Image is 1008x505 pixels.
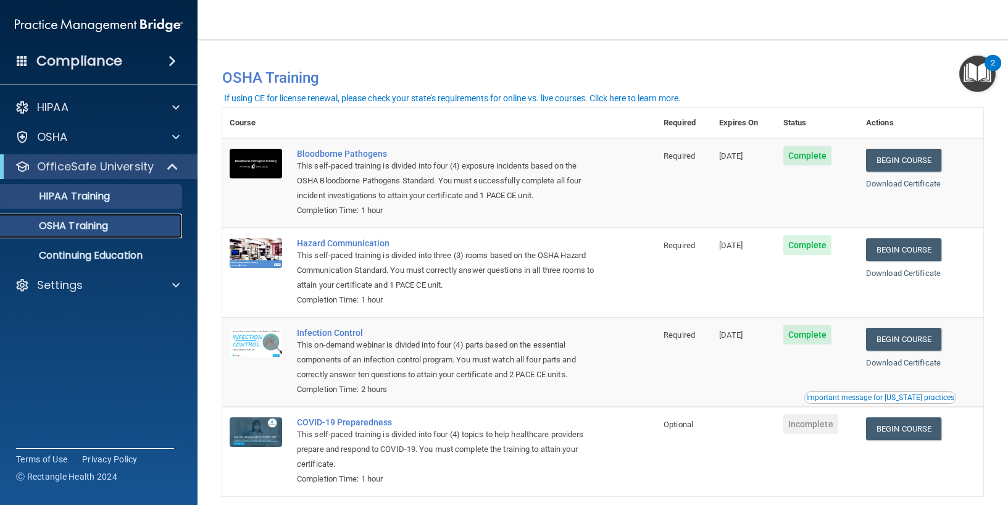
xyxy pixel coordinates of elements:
div: 2 [991,63,995,79]
button: Read this if you are a dental practitioner in the state of CA [804,391,956,404]
a: Begin Course [866,149,941,172]
div: This self-paced training is divided into four (4) topics to help healthcare providers prepare and... [297,427,594,472]
span: Ⓒ Rectangle Health 2024 [16,470,117,483]
p: OSHA Training [8,220,108,232]
div: This self-paced training is divided into three (3) rooms based on the OSHA Hazard Communication S... [297,248,594,293]
a: Download Certificate [866,179,941,188]
h4: OSHA Training [222,69,983,86]
th: Required [656,108,712,138]
p: Continuing Education [8,249,177,262]
div: This self-paced training is divided into four (4) exposure incidents based on the OSHA Bloodborne... [297,159,594,203]
a: HIPAA [15,100,180,115]
span: Required [664,241,695,250]
p: OSHA [37,130,68,144]
div: Completion Time: 1 hour [297,472,594,486]
a: Hazard Communication [297,238,594,248]
h4: Compliance [36,52,122,70]
a: Privacy Policy [82,453,138,465]
a: Download Certificate [866,358,941,367]
span: [DATE] [719,151,743,161]
a: COVID-19 Preparedness [297,417,594,427]
span: Complete [783,146,832,165]
span: Complete [783,325,832,344]
iframe: Drift Widget Chat Controller [794,417,993,467]
div: This on-demand webinar is divided into four (4) parts based on the essential components of an inf... [297,338,594,382]
div: Completion Time: 1 hour [297,293,594,307]
span: Incomplete [783,414,838,434]
a: Infection Control [297,328,594,338]
a: Settings [15,278,180,293]
span: [DATE] [719,241,743,250]
th: Status [776,108,859,138]
div: Important message for [US_STATE] practices [806,394,954,401]
p: Settings [37,278,83,293]
p: HIPAA [37,100,69,115]
a: Begin Course [866,238,941,261]
a: Bloodborne Pathogens [297,149,594,159]
th: Actions [859,108,983,138]
span: Required [664,330,695,340]
span: Complete [783,235,832,255]
span: Required [664,151,695,161]
p: HIPAA Training [8,190,110,202]
th: Course [222,108,289,138]
span: Optional [664,420,693,429]
span: [DATE] [719,330,743,340]
p: OfficeSafe University [37,159,154,174]
div: Completion Time: 1 hour [297,203,594,218]
a: OSHA [15,130,180,144]
img: PMB logo [15,13,183,38]
button: If using CE for license renewal, please check your state's requirements for online vs. live cours... [222,92,683,104]
div: If using CE for license renewal, please check your state's requirements for online vs. live cours... [224,94,681,102]
div: Completion Time: 2 hours [297,382,594,397]
button: Open Resource Center, 2 new notifications [959,56,996,92]
a: OfficeSafe University [15,159,179,174]
a: Terms of Use [16,453,67,465]
th: Expires On [712,108,775,138]
a: Download Certificate [866,269,941,278]
a: Begin Course [866,328,941,351]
